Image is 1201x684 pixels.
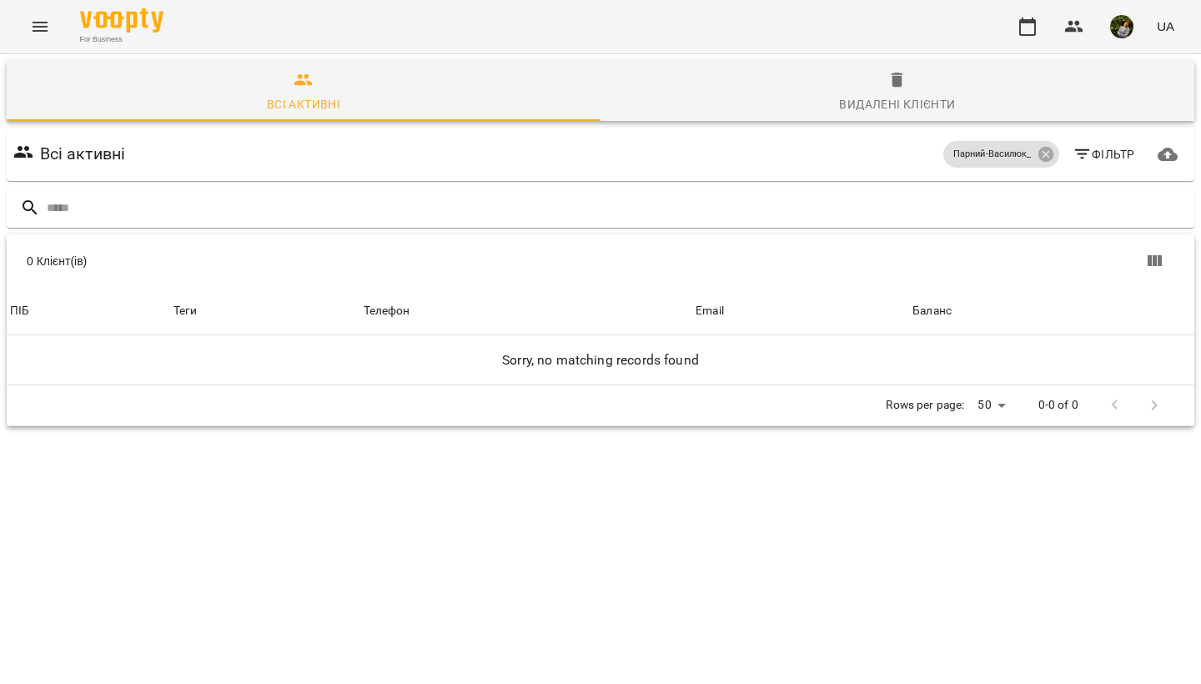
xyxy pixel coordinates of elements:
[912,301,952,321] div: Баланс
[364,301,690,321] span: Телефон
[696,301,724,321] div: Sort
[953,148,1032,162] p: Парний-Василюк_
[7,234,1194,288] div: Table Toolbar
[696,301,906,321] span: Email
[267,94,340,114] div: Всі активні
[40,141,126,167] h6: Всі активні
[1150,11,1181,42] button: UA
[80,34,163,45] span: For Business
[912,301,952,321] div: Sort
[20,7,60,47] button: Menu
[1134,241,1174,281] button: Показати колонки
[839,94,955,114] div: Видалені клієнти
[364,301,410,321] div: Sort
[696,301,724,321] div: Email
[943,141,1059,168] div: Парний-Василюк_
[10,301,29,321] div: Sort
[27,253,611,269] div: 0 Клієнт(ів)
[886,397,964,414] p: Rows per page:
[971,393,1011,417] div: 50
[912,301,1191,321] span: Баланс
[10,301,29,321] div: ПІБ
[1157,18,1174,35] span: UA
[80,8,163,33] img: Voopty Logo
[364,301,410,321] div: Телефон
[1073,144,1135,164] span: Фільтр
[1110,15,1133,38] img: b75e9dd987c236d6cf194ef640b45b7d.jpg
[173,301,357,321] div: Теги
[10,349,1191,372] h6: Sorry, no matching records found
[1066,139,1142,169] button: Фільтр
[10,301,167,321] span: ПІБ
[1038,397,1078,414] p: 0-0 of 0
